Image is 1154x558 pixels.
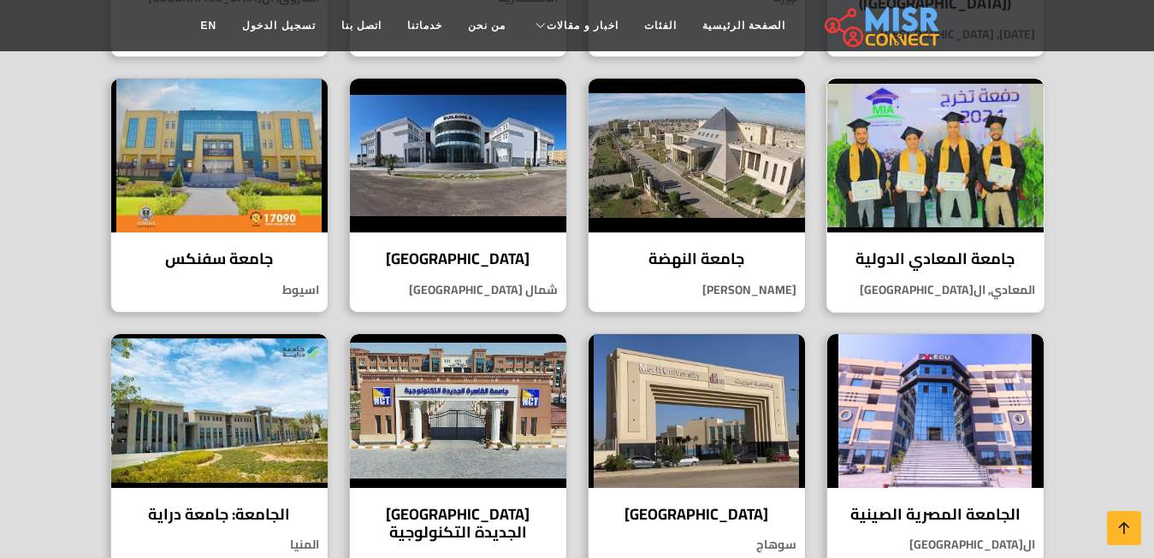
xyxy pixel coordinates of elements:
a: اخبار و مقالات [518,9,631,42]
img: جامعة ميريت [589,334,805,488]
a: خدماتنا [394,9,455,42]
p: اسيوط [111,281,328,299]
h4: جامعة المعادي الدولية [840,250,1031,268]
img: الجامعة: جامعة دراية [111,334,328,488]
a: جامعة سيناء [GEOGRAPHIC_DATA] شمال [GEOGRAPHIC_DATA] [339,78,577,313]
a: الصفحة الرئيسية [689,9,798,42]
a: جامعة سفنكس جامعة سفنكس اسيوط [100,78,339,313]
p: المنيا [111,536,328,554]
h4: الجامعة المصرية الصينية [840,505,1031,524]
a: الفئات [631,9,689,42]
p: ال[GEOGRAPHIC_DATA] [827,536,1044,554]
p: المعادي, ال[GEOGRAPHIC_DATA] [827,281,1044,299]
img: جامعة المعادي الدولية [827,79,1044,232]
h4: [GEOGRAPHIC_DATA] [601,505,792,524]
h4: جامعة سفنكس [124,250,315,268]
img: الجامعة المصرية الصينية [827,334,1044,488]
img: main.misr_connect [825,4,939,47]
img: جامعة النهضة [589,79,805,232]
img: جامعة القاهرة الجديدة التكنولوجية [350,334,566,488]
a: جامعة النهضة جامعة النهضة [PERSON_NAME] [577,78,816,313]
p: شمال [GEOGRAPHIC_DATA] [350,281,566,299]
a: EN [188,9,230,42]
h4: الجامعة: جامعة دراية [124,505,315,524]
a: من نحن [455,9,518,42]
img: جامعة سفنكس [111,79,328,232]
a: تسجيل الدخول [229,9,328,42]
span: اخبار و مقالات [547,18,618,33]
img: جامعة سيناء [350,79,566,232]
p: [PERSON_NAME] [589,281,805,299]
h4: [GEOGRAPHIC_DATA] الجديدة التكنولوجية [363,505,553,542]
h4: جامعة النهضة [601,250,792,268]
a: جامعة المعادي الدولية جامعة المعادي الدولية المعادي, ال[GEOGRAPHIC_DATA] [816,78,1055,313]
p: سوهاج [589,536,805,554]
a: اتصل بنا [328,9,394,42]
h4: [GEOGRAPHIC_DATA] [363,250,553,268]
